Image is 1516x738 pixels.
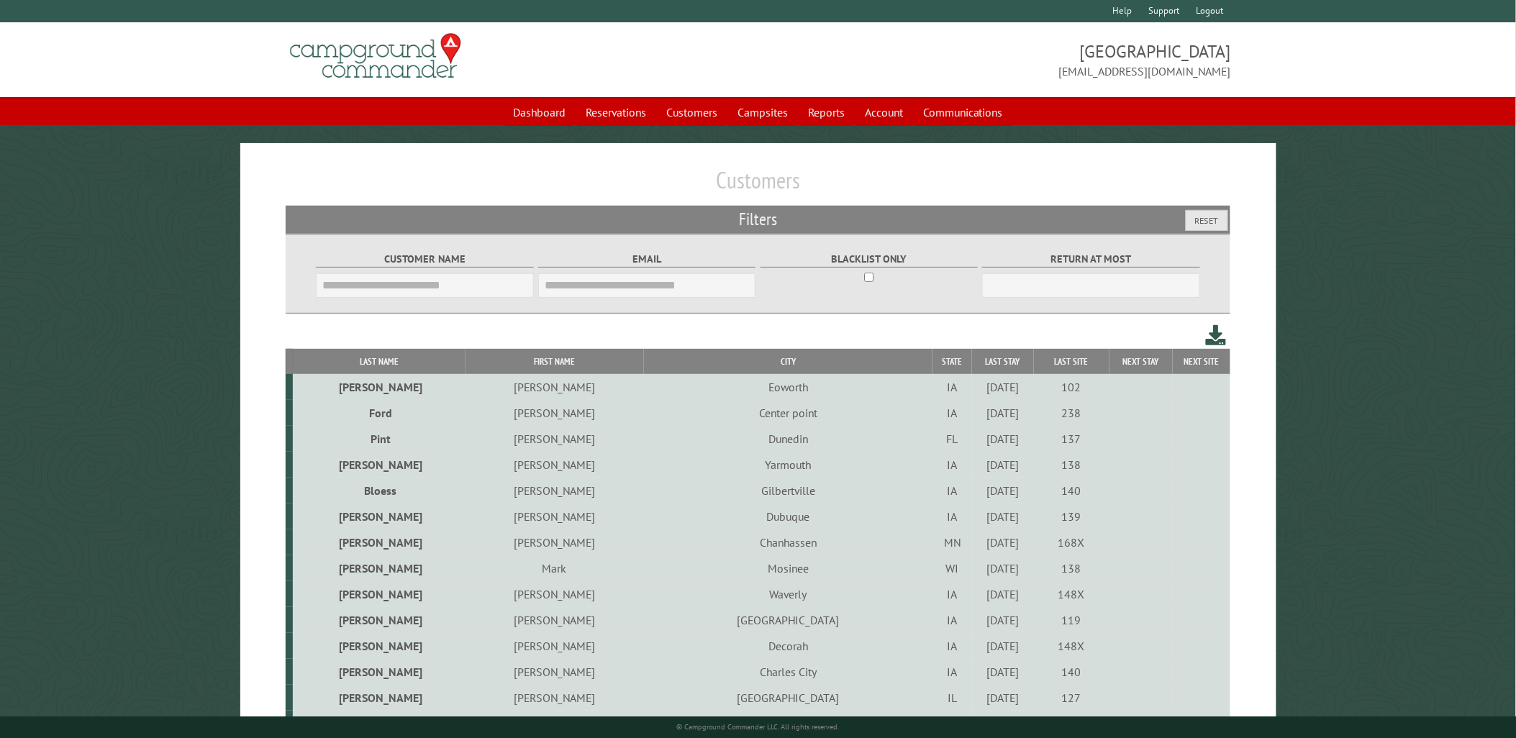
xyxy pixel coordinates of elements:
div: [DATE] [974,535,1031,550]
button: Reset [1186,210,1228,231]
td: Dunedin [644,426,933,452]
td: IA [932,659,972,685]
td: 102 [1034,374,1109,400]
td: [PERSON_NAME] [466,711,644,737]
th: First Name [466,349,644,374]
td: [GEOGRAPHIC_DATA] [644,607,933,633]
td: IA [932,633,972,659]
td: IA [932,400,972,426]
td: MN [932,529,972,555]
a: Campsites [729,99,796,126]
td: [PERSON_NAME] [466,374,644,400]
td: Gilbertville [644,478,933,504]
td: 140 [1034,478,1109,504]
label: Blacklist only [761,251,978,268]
a: Customers [658,99,726,126]
td: 137 [1034,426,1109,452]
div: [DATE] [974,432,1031,446]
div: [DATE] [974,509,1031,524]
td: 148X [1034,581,1109,607]
td: 127 [1034,685,1109,711]
td: [PERSON_NAME] [466,504,644,529]
th: Last Stay [972,349,1034,374]
td: IA [932,452,972,478]
td: [PERSON_NAME] [293,685,466,711]
td: 140 [1034,659,1109,685]
td: WI [932,555,972,581]
td: [PERSON_NAME] [293,529,466,555]
td: Dubuque [644,504,933,529]
th: State [932,349,972,374]
td: [PERSON_NAME] [466,581,644,607]
a: Reports [799,99,853,126]
div: [DATE] [974,483,1031,498]
td: 139 [1034,504,1109,529]
td: Ford [293,400,466,426]
small: © Campground Commander LLC. All rights reserved. [677,722,840,732]
td: Yarmouth [644,452,933,478]
h1: Customers [286,166,1231,206]
td: 119 [1034,607,1109,633]
td: Waverly [644,581,933,607]
td: IA [932,607,972,633]
td: [PERSON_NAME] [466,452,644,478]
td: Center point [644,400,933,426]
td: 138 [1034,452,1109,478]
td: IA [932,374,972,400]
div: [DATE] [974,587,1031,601]
div: [DATE] [974,561,1031,575]
label: Email [538,251,755,268]
td: [PERSON_NAME] [293,711,466,737]
div: [DATE] [974,613,1031,627]
div: [DATE] [974,457,1031,472]
td: [PERSON_NAME] [466,529,644,555]
td: Mark [466,555,644,581]
td: [PERSON_NAME] [293,452,466,478]
td: Decorah [644,633,933,659]
th: Next Stay [1109,349,1174,374]
td: 139 [1034,711,1109,737]
th: City [644,349,933,374]
td: [GEOGRAPHIC_DATA] [644,685,933,711]
td: Pint [293,426,466,452]
td: FL [932,426,972,452]
div: [DATE] [974,406,1031,420]
h2: Filters [286,206,1231,233]
td: [PERSON_NAME] [466,685,644,711]
a: Dashboard [504,99,574,126]
th: Next Site [1173,349,1230,374]
td: [PERSON_NAME] [466,633,644,659]
td: [PERSON_NAME] [466,659,644,685]
div: [DATE] [974,380,1031,394]
td: [PERSON_NAME] [466,400,644,426]
td: Charles City [644,659,933,685]
td: Bloess [293,478,466,504]
td: [PERSON_NAME] [466,607,644,633]
td: [PERSON_NAME] [293,374,466,400]
td: IA [932,504,972,529]
div: [DATE] [974,665,1031,679]
td: [PERSON_NAME] [293,633,466,659]
td: [PERSON_NAME] [293,659,466,685]
td: [PERSON_NAME] [466,426,644,452]
td: Eoworth [644,374,933,400]
td: [PERSON_NAME] [293,581,466,607]
td: IA [932,711,972,737]
label: Customer Name [316,251,533,268]
span: [GEOGRAPHIC_DATA] [EMAIL_ADDRESS][DOMAIN_NAME] [758,40,1231,80]
td: [PERSON_NAME] [293,555,466,581]
a: Download this customer list (.csv) [1206,322,1227,349]
td: 138 [1034,555,1109,581]
img: Campground Commander [286,28,466,84]
label: Return at most [982,251,1199,268]
td: Mosinee [644,555,933,581]
a: Communications [914,99,1012,126]
a: Account [856,99,912,126]
a: Reservations [577,99,655,126]
td: IL [932,685,972,711]
td: 168X [1034,529,1109,555]
td: IA [932,478,972,504]
td: [PERSON_NAME] [293,504,466,529]
div: [DATE] [974,691,1031,705]
td: Grinell [644,711,933,737]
